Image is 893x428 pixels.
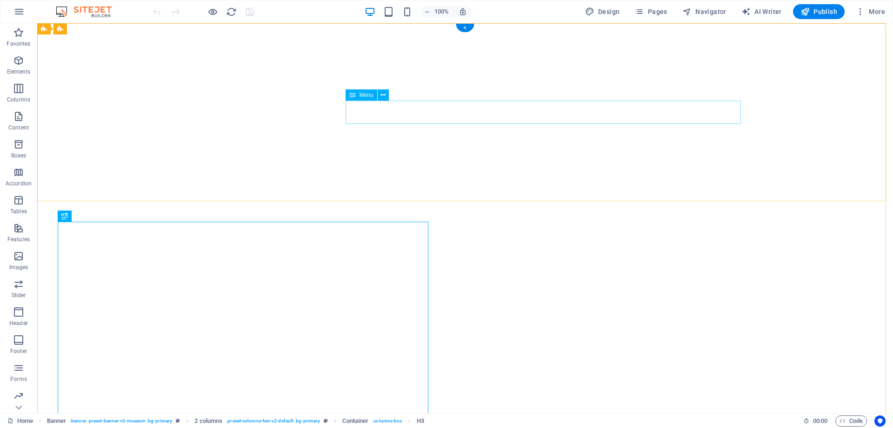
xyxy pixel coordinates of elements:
[7,96,30,103] p: Columns
[852,4,889,19] button: More
[7,236,30,243] p: Features
[10,208,27,215] p: Tables
[207,6,218,17] button: Click here to leave preview mode and continue editing
[226,415,320,427] span: . preset-columns-two-v2-default .bg-primary
[226,6,237,17] button: reload
[7,68,31,75] p: Elements
[324,418,328,423] i: This element is a customizable preset
[9,319,28,327] p: Header
[342,415,368,427] span: Click to select. Double-click to edit
[47,415,67,427] span: Click to select. Double-click to edit
[581,4,624,19] div: Design (Ctrl+Alt+Y)
[679,4,730,19] button: Navigator
[360,92,373,98] span: Menu
[10,347,27,355] p: Footer
[7,40,30,48] p: Favorites
[813,415,827,427] span: 00 00
[53,6,123,17] img: Editor Logo
[8,124,29,131] p: Content
[372,415,402,427] span: . columns-box
[820,417,821,424] span: :
[417,415,424,427] span: Click to select. Double-click to edit
[738,4,786,19] button: AI Writer
[194,415,222,427] span: Click to select. Double-click to edit
[634,7,667,16] span: Pages
[793,4,845,19] button: Publish
[12,292,26,299] p: Slider
[459,7,467,16] i: On resize automatically adjust zoom level to fit chosen device.
[420,6,453,17] button: 100%
[874,415,886,427] button: Usercentrics
[456,24,474,32] div: +
[840,415,863,427] span: Code
[7,415,33,427] a: Click to cancel selection. Double-click to open Pages
[835,415,867,427] button: Code
[856,7,885,16] span: More
[70,415,172,427] span: . banner .preset-banner-v3-museum .bg-primary
[585,7,620,16] span: Design
[741,7,782,16] span: AI Writer
[176,418,180,423] i: This element is a customizable preset
[800,7,837,16] span: Publish
[226,7,237,17] i: Reload page
[10,375,27,383] p: Forms
[631,4,671,19] button: Pages
[581,4,624,19] button: Design
[682,7,726,16] span: Navigator
[47,415,424,427] nav: breadcrumb
[434,6,449,17] h6: 100%
[11,152,27,159] p: Boxes
[803,415,828,427] h6: Session time
[9,264,28,271] p: Images
[6,180,32,187] p: Accordion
